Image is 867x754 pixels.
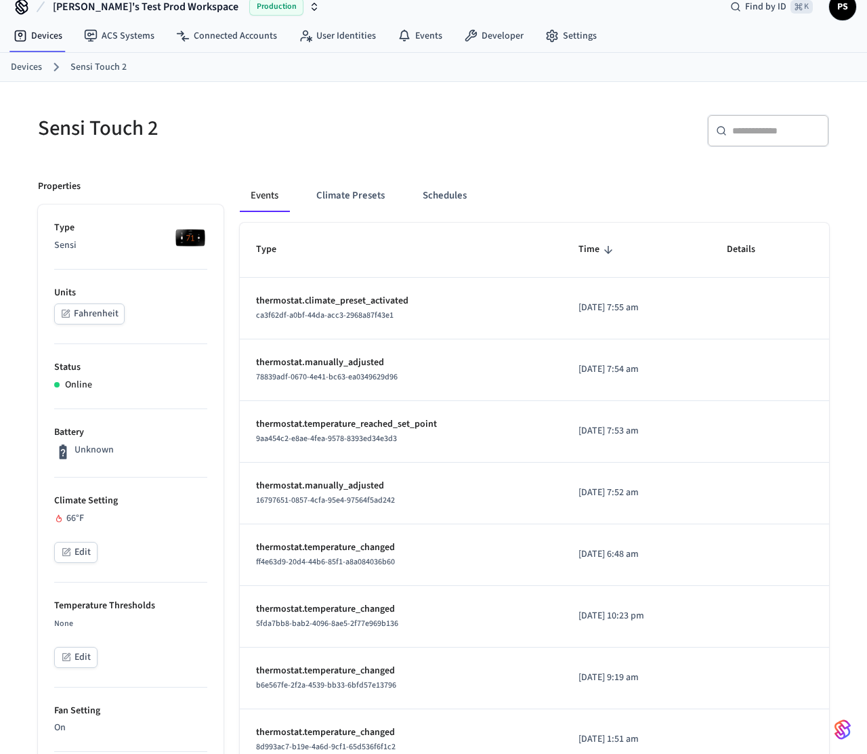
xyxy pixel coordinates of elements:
[578,239,617,260] span: Time
[256,556,395,568] span: ff4e63d9-20d4-44b6-85f1-a8a084036b60
[38,114,425,142] h5: Sensi Touch 2
[412,180,478,212] button: Schedules
[173,221,207,255] img: Sensi Touch 2 Smart Thermostat (Black)
[54,303,125,324] button: Fahrenheit
[54,721,207,735] p: On
[73,24,165,48] a: ACS Systems
[256,495,395,506] span: 16797651-0857-4cfa-95e4-97564f5ad242
[834,719,851,740] img: SeamLogoGradient.69752ec5.svg
[38,180,81,194] p: Properties
[54,599,207,613] p: Temperature Thresholds
[534,24,608,48] a: Settings
[54,286,207,300] p: Units
[578,424,694,438] p: [DATE] 7:53 am
[256,602,546,616] p: thermostat.temperature_changed
[256,741,396,753] span: 8d993ac7-b19e-4a6d-9cf1-65d536f6f1c2
[3,24,73,48] a: Devices
[54,238,207,253] p: Sensi
[305,180,396,212] button: Climate Presets
[256,310,394,321] span: ca3f62df-a0bf-44da-acc3-2968a87f43e1
[54,425,207,440] p: Battery
[387,24,453,48] a: Events
[11,60,42,75] a: Devices
[256,371,398,383] span: 78839adf-0670-4e41-bc63-ea0349629d96
[256,541,546,555] p: thermostat.temperature_changed
[54,542,98,563] button: Edit
[256,239,294,260] span: Type
[54,494,207,508] p: Climate Setting
[453,24,534,48] a: Developer
[578,547,694,562] p: [DATE] 6:48 am
[54,511,207,526] div: 66 °F
[256,679,396,691] span: b6e567fe-2f2a-4539-bb33-6bfd57e13796
[578,732,694,747] p: [DATE] 1:51 am
[256,479,546,493] p: thermostat.manually_adjusted
[54,647,98,668] button: Edit
[727,239,773,260] span: Details
[256,433,397,444] span: 9aa454c2-e8ae-4fea-9578-8393ed34e3d3
[70,60,127,75] a: Sensi Touch 2
[54,618,73,629] span: None
[54,704,207,718] p: Fan Setting
[54,221,207,235] p: Type
[578,301,694,315] p: [DATE] 7:55 am
[256,664,546,678] p: thermostat.temperature_changed
[256,294,546,308] p: thermostat.climate_preset_activated
[256,356,546,370] p: thermostat.manually_adjusted
[240,180,289,212] button: Events
[256,618,398,629] span: 5fda7bb8-bab2-4096-8ae5-2f77e969b136
[75,443,114,457] p: Unknown
[578,609,694,623] p: [DATE] 10:23 pm
[256,417,546,432] p: thermostat.temperature_reached_set_point
[578,671,694,685] p: [DATE] 9:19 am
[578,486,694,500] p: [DATE] 7:52 am
[65,378,92,392] p: Online
[165,24,288,48] a: Connected Accounts
[54,360,207,375] p: Status
[288,24,387,48] a: User Identities
[256,726,546,740] p: thermostat.temperature_changed
[578,362,694,377] p: [DATE] 7:54 am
